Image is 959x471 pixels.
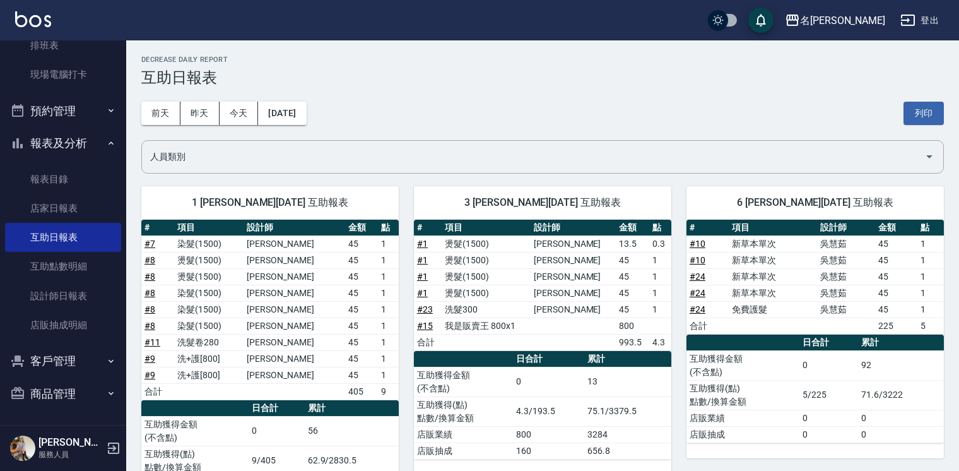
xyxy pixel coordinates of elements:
[141,416,249,446] td: 互助獲得金額 (不含點)
[10,436,35,461] img: Person
[15,11,51,27] img: Logo
[244,235,345,252] td: [PERSON_NAME]
[686,380,799,410] td: 互助獲得(點) 點數/換算金額
[616,252,649,268] td: 45
[686,220,944,335] table: a dense table
[5,95,121,128] button: 預約管理
[174,334,244,350] td: 洗髮卷280
[875,285,917,301] td: 45
[817,220,874,236] th: 設計師
[442,285,531,301] td: 燙髮(1500)
[531,301,616,318] td: [PERSON_NAME]
[690,239,705,249] a: #10
[174,268,244,285] td: 燙髮(1500)
[144,288,155,298] a: #8
[442,235,531,252] td: 燙髮(1500)
[417,239,428,249] a: #1
[305,400,399,417] th: 累計
[244,318,345,334] td: [PERSON_NAME]
[378,334,399,350] td: 1
[729,301,818,318] td: 免費護髮
[417,255,428,265] a: #1
[690,288,705,298] a: #24
[378,235,399,252] td: 1
[38,436,103,449] h5: [PERSON_NAME]
[729,220,818,236] th: 項目
[442,318,531,334] td: 我是販賣王 800x1
[141,220,174,236] th: #
[799,410,858,426] td: 0
[345,235,378,252] td: 45
[345,367,378,383] td: 45
[686,426,799,443] td: 店販抽成
[417,321,433,331] a: #15
[649,285,671,301] td: 1
[649,301,671,318] td: 1
[584,426,671,443] td: 3284
[858,335,944,351] th: 累計
[917,252,944,268] td: 1
[686,410,799,426] td: 店販業績
[174,350,244,367] td: 洗+護[800]
[690,304,705,314] a: #24
[258,102,306,125] button: [DATE]
[531,268,616,285] td: [PERSON_NAME]
[378,367,399,383] td: 1
[414,220,671,351] table: a dense table
[144,304,155,314] a: #8
[429,196,656,209] span: 3 [PERSON_NAME][DATE] 互助報表
[649,334,671,350] td: 4.3
[345,383,378,400] td: 405
[442,268,531,285] td: 燙髮(1500)
[649,235,671,252] td: 0.3
[686,220,729,236] th: #
[531,252,616,268] td: [PERSON_NAME]
[141,383,174,400] td: 合計
[378,268,399,285] td: 1
[244,252,345,268] td: [PERSON_NAME]
[616,235,649,252] td: 13.5
[531,235,616,252] td: [PERSON_NAME]
[800,13,885,28] div: 名[PERSON_NAME]
[690,255,705,265] a: #10
[244,367,345,383] td: [PERSON_NAME]
[378,285,399,301] td: 1
[5,378,121,410] button: 商品管理
[244,220,345,236] th: 設計師
[729,285,818,301] td: 新草本單次
[616,268,649,285] td: 45
[144,271,155,282] a: #8
[144,370,155,380] a: #9
[649,220,671,236] th: 點
[690,271,705,282] a: #24
[141,69,944,86] h3: 互助日報表
[5,31,121,60] a: 排班表
[442,301,531,318] td: 洗髮300
[686,335,944,443] table: a dense table
[174,367,244,383] td: 洗+護[800]
[5,252,121,281] a: 互助點數明細
[616,301,649,318] td: 45
[442,220,531,236] th: 項目
[442,252,531,268] td: 燙髮(1500)
[858,410,944,426] td: 0
[729,268,818,285] td: 新草本單次
[817,285,874,301] td: 吳慧茹
[417,288,428,298] a: #1
[174,318,244,334] td: 染髮(1500)
[616,334,649,350] td: 993.5
[649,252,671,268] td: 1
[875,252,917,268] td: 45
[875,220,917,236] th: 金額
[5,165,121,194] a: 報表目錄
[817,235,874,252] td: 吳慧茹
[584,351,671,367] th: 累計
[917,318,944,334] td: 5
[5,60,121,89] a: 現場電腦打卡
[531,220,616,236] th: 設計師
[141,220,399,400] table: a dense table
[799,350,858,380] td: 0
[531,285,616,301] td: [PERSON_NAME]
[5,311,121,340] a: 店販抽成明細
[616,318,649,334] td: 800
